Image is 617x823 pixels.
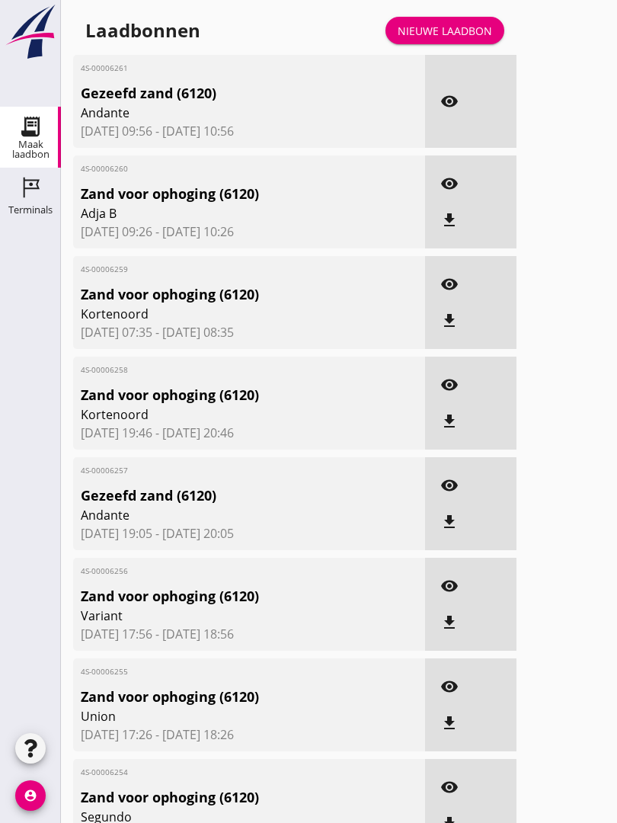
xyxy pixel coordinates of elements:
[440,412,459,431] i: file_download
[81,506,361,524] span: Andante
[440,476,459,495] i: visibility
[81,666,361,677] span: 4S-00006255
[440,175,459,193] i: visibility
[81,607,361,625] span: Variant
[440,613,459,632] i: file_download
[81,625,417,643] span: [DATE] 17:56 - [DATE] 18:56
[81,104,361,122] span: Andante
[440,778,459,796] i: visibility
[81,687,361,707] span: Zand voor ophoging (6120)
[440,513,459,531] i: file_download
[81,163,361,175] span: 4S-00006260
[81,305,361,323] span: Kortenoord
[81,586,361,607] span: Zand voor ophoging (6120)
[81,424,417,442] span: [DATE] 19:46 - [DATE] 20:46
[385,17,504,44] a: Nieuwe laadbon
[81,122,417,140] span: [DATE] 09:56 - [DATE] 10:56
[440,376,459,394] i: visibility
[15,780,46,811] i: account_circle
[81,465,361,476] span: 4S-00006257
[81,485,361,506] span: Gezeefd zand (6120)
[81,565,361,577] span: 4S-00006256
[81,405,361,424] span: Kortenoord
[81,725,417,744] span: [DATE] 17:26 - [DATE] 18:26
[81,524,417,543] span: [DATE] 19:05 - [DATE] 20:05
[440,92,459,110] i: visibility
[81,223,417,241] span: [DATE] 09:26 - [DATE] 10:26
[81,364,361,376] span: 4S-00006258
[440,312,459,330] i: file_download
[3,4,58,60] img: logo-small.a267ee39.svg
[81,264,361,275] span: 4S-00006259
[440,275,459,293] i: visibility
[81,707,361,725] span: Union
[81,787,361,808] span: Zand voor ophoging (6120)
[81,767,361,778] span: 4S-00006254
[85,18,200,43] div: Laadbonnen
[81,83,361,104] span: Gezeefd zand (6120)
[440,577,459,595] i: visibility
[440,211,459,229] i: file_download
[81,323,417,341] span: [DATE] 07:35 - [DATE] 08:35
[440,677,459,696] i: visibility
[398,23,492,39] div: Nieuwe laadbon
[440,714,459,732] i: file_download
[8,205,53,215] div: Terminals
[81,385,361,405] span: Zand voor ophoging (6120)
[81,284,361,305] span: Zand voor ophoging (6120)
[81,62,361,74] span: 4S-00006261
[81,184,361,204] span: Zand voor ophoging (6120)
[81,204,361,223] span: Adja B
